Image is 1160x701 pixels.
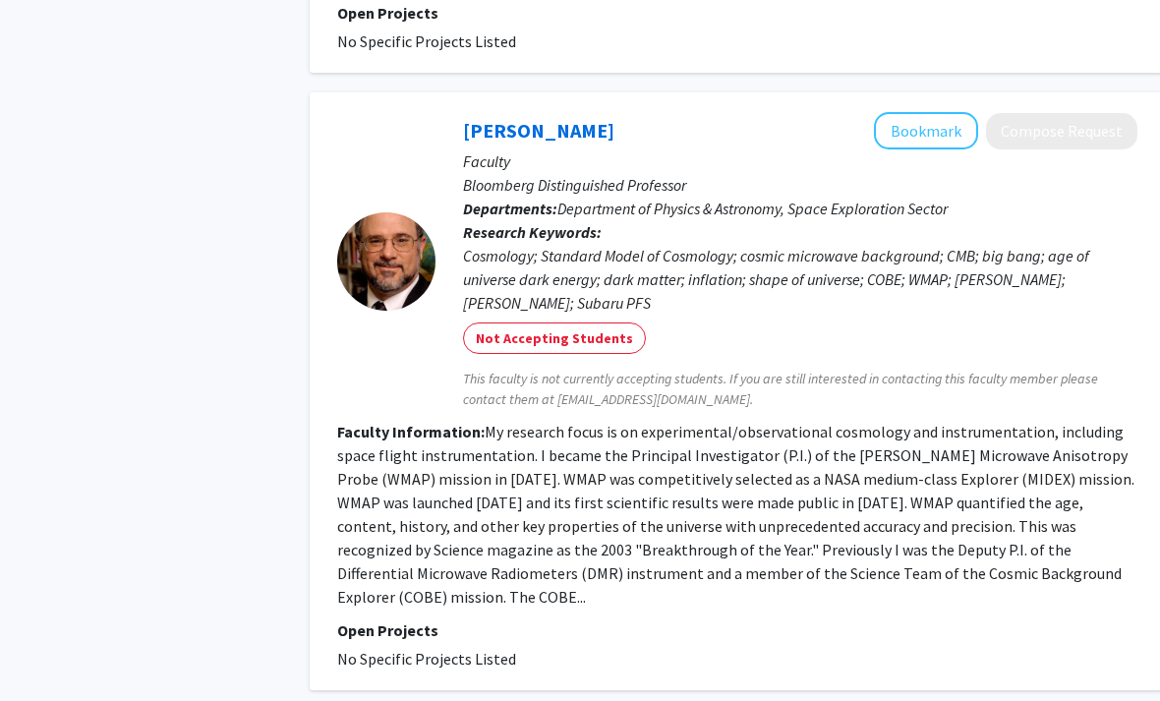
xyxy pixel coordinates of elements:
[337,422,1134,607] fg-read-more: My research focus is on experimental/observational cosmology and instrumentation, including space...
[986,113,1137,149] button: Compose Request to Chuck Bennett
[337,422,485,441] b: Faculty Information:
[337,649,516,669] span: No Specific Projects Listed
[557,199,948,218] span: Department of Physics & Astronomy, Space Exploration Sector
[463,149,1137,173] p: Faculty
[463,244,1137,315] div: Cosmology; Standard Model of Cosmology; cosmic microwave background; CMB; big bang; age of univer...
[463,118,614,143] a: [PERSON_NAME]
[15,613,84,686] iframe: Chat
[337,618,1137,642] p: Open Projects
[463,173,1137,197] p: Bloomberg Distinguished Professor
[463,322,646,354] mat-chip: Not Accepting Students
[463,222,602,242] b: Research Keywords:
[337,1,1137,25] p: Open Projects
[463,199,557,218] b: Departments:
[463,369,1137,410] span: This faculty is not currently accepting students. If you are still interested in contacting this ...
[874,112,978,149] button: Add Chuck Bennett to Bookmarks
[337,31,516,51] span: No Specific Projects Listed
